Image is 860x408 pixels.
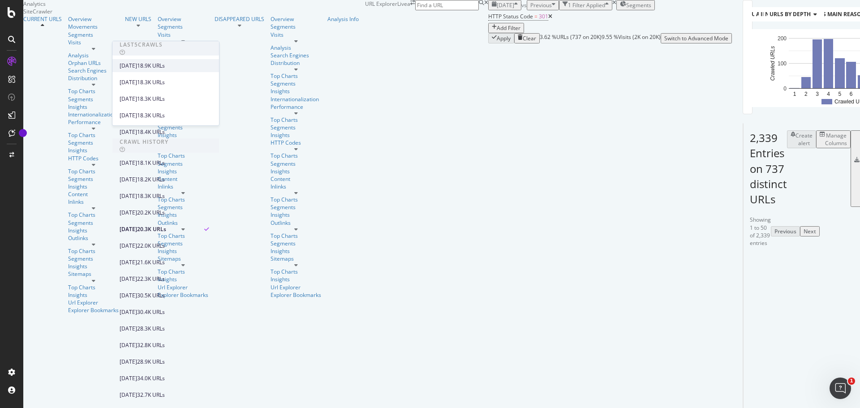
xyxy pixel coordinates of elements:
[19,129,27,137] div: Tooltip anchor
[271,211,321,219] a: Insights
[521,1,527,9] span: vs
[848,378,855,385] span: 1
[137,192,165,200] div: 18.3K URLs
[795,132,813,147] div: Create alert
[125,15,151,23] a: NEW URLS
[793,91,796,97] text: 1
[271,31,321,39] div: Visits
[271,72,321,80] div: Top Charts
[804,228,816,235] div: Next
[68,74,119,82] div: Distribution
[68,59,119,67] div: Orphan URLs
[68,31,119,39] a: Segments
[120,95,137,103] div: [DATE]
[68,146,119,154] a: Insights
[750,216,771,247] div: Showing 1 to 50 of 2,339 entries
[816,91,819,97] text: 3
[770,46,776,81] text: Crawled URLs
[137,358,165,366] div: 28.9K URLs
[68,262,119,270] div: Insights
[158,31,208,39] a: Visits
[514,33,540,43] button: Clear
[158,23,208,30] a: Segments
[271,95,319,103] div: Internationalization
[68,39,119,46] a: Visits
[68,283,119,291] div: Top Charts
[768,7,824,21] h4: URLs by Depth
[68,111,116,118] a: Internationalization
[68,234,119,242] a: Outlinks
[68,211,119,219] a: Top Charts
[271,59,321,67] a: Distribution
[68,52,119,59] a: Analysis
[271,23,321,30] a: Segments
[778,35,787,42] text: 200
[215,15,264,23] a: DISAPPEARED URLS
[23,8,365,15] div: SiteCrawler
[68,255,119,262] a: Segments
[271,255,321,262] a: Sitemaps
[271,203,321,211] a: Segments
[137,308,165,316] div: 30.4K URLs
[825,132,847,147] div: Manage Columns
[271,52,309,59] a: Search Engines
[120,292,137,300] div: [DATE]
[497,34,511,42] div: Apply
[271,275,321,283] a: Insights
[534,13,537,20] span: =
[271,80,321,87] a: Segments
[271,116,321,124] div: Top Charts
[816,130,851,148] button: Manage Columns
[271,139,321,146] a: HTTP Codes
[271,152,321,159] a: Top Charts
[68,270,119,278] div: Sitemaps
[271,247,321,255] div: Insights
[271,175,321,183] div: Content
[327,15,359,23] a: Analysis Info
[120,391,137,399] div: [DATE]
[271,283,321,291] a: Url Explorer
[271,160,321,167] a: Segments
[752,10,859,18] span: URLs Crawled By Botify By pagetype
[271,232,321,240] a: Top Charts
[602,33,661,43] div: 9.55 % Visits ( 2K on 20K )
[68,291,119,299] div: Insights
[137,176,165,184] div: 18.2K URLs
[271,44,321,52] a: Analysis
[68,167,119,175] a: Top Charts
[68,87,119,95] div: Top Charts
[271,103,321,111] a: Performance
[68,95,119,103] a: Segments
[497,1,514,9] span: 2025 Feb. 26th
[568,1,605,9] div: 1 Filter Applied
[137,391,165,399] div: 32.7K URLs
[787,130,816,148] button: Create alert
[271,15,321,23] a: Overview
[158,15,208,23] div: Overview
[68,219,119,227] a: Segments
[120,209,137,217] div: [DATE]
[68,227,119,234] a: Insights
[137,128,165,136] div: 18.4K URLs
[68,155,119,162] a: HTTP Codes
[137,159,165,167] div: 18.1K URLs
[120,225,137,233] div: [DATE]
[271,131,321,139] a: Insights
[271,183,321,190] a: Inlinks
[770,10,811,18] span: URLs by Depth
[271,268,321,275] div: Top Charts
[838,91,842,97] text: 5
[137,341,165,349] div: 32.8K URLs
